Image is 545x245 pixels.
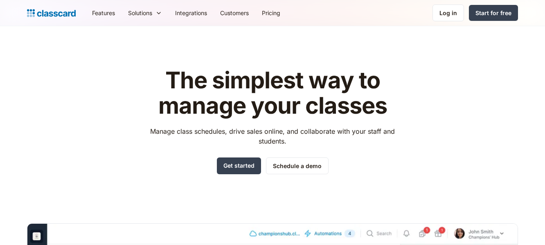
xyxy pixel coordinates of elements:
div: Start for free [475,9,511,17]
a: Pricing [255,4,287,22]
div: Solutions [128,9,152,17]
a: Features [86,4,122,22]
a: Schedule a demo [266,157,329,174]
a: home [27,7,76,19]
div: Log in [439,9,457,17]
a: Start for free [469,5,518,21]
a: Customers [214,4,255,22]
div: Solutions [122,4,169,22]
h1: The simplest way to manage your classes [143,68,403,118]
a: Log in [432,4,464,21]
p: Manage class schedules, drive sales online, and collaborate with your staff and students. [143,126,403,146]
a: Get started [217,157,261,174]
a: Integrations [169,4,214,22]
